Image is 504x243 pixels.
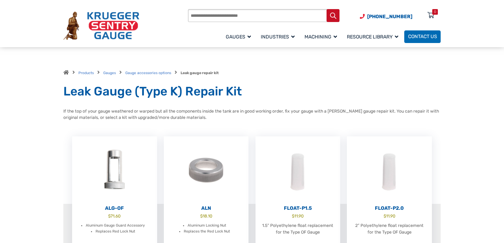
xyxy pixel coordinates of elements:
div: 0 [434,9,436,15]
img: Float-P1.5 [255,136,341,204]
span: $ [108,214,111,219]
img: ALG-OF [72,136,157,204]
span: Resource Library [347,34,398,40]
span: [PHONE_NUMBER] [367,14,412,20]
span: Machining [304,34,337,40]
h2: Float-P2.0 [347,205,432,212]
h2: ALN [164,205,249,212]
li: Aluminum Locking Nut [188,222,226,228]
a: Gauge accessories options [125,71,171,75]
span: Industries [261,34,295,40]
p: If the top of your gauge weathered or warped but all the components inside the tank are in good w... [63,108,441,121]
span: Gauges [226,34,251,40]
p: 2” Polyethylene float replacement for the Type OF Gauge [353,222,426,236]
span: $ [200,214,203,219]
bdi: 18.10 [200,214,212,219]
bdi: 71.60 [108,214,121,219]
a: Industries [257,29,301,44]
img: Krueger Sentry Gauge [63,12,139,40]
a: Machining [301,29,343,44]
span: $ [292,214,294,219]
span: Contact Us [408,34,437,40]
bdi: 11.90 [292,214,304,219]
li: Replaces the Red Lock Nut [184,228,230,234]
li: Replaces Red Lock Nut [96,228,135,234]
li: Aluminum Gauge Guard Accessory [86,222,145,228]
a: Products [78,71,94,75]
span: $ [384,214,386,219]
p: 1.5” Polyethylene float replacement for the Type OF Gauge [261,222,334,236]
h2: ALG-OF [72,205,157,212]
h2: Float-P1.5 [255,205,341,212]
bdi: 11.90 [384,214,395,219]
a: Gauges [103,71,116,75]
h1: Leak Gauge (Type K) Repair Kit [63,84,441,99]
a: Gauges [222,29,257,44]
img: ALN [164,136,249,204]
a: Contact Us [404,30,441,43]
a: Resource Library [343,29,404,44]
img: Float-P [347,136,432,204]
strong: Leak gauge repair kit [181,71,219,75]
a: Phone Number (920) 434-8860 [360,13,412,20]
